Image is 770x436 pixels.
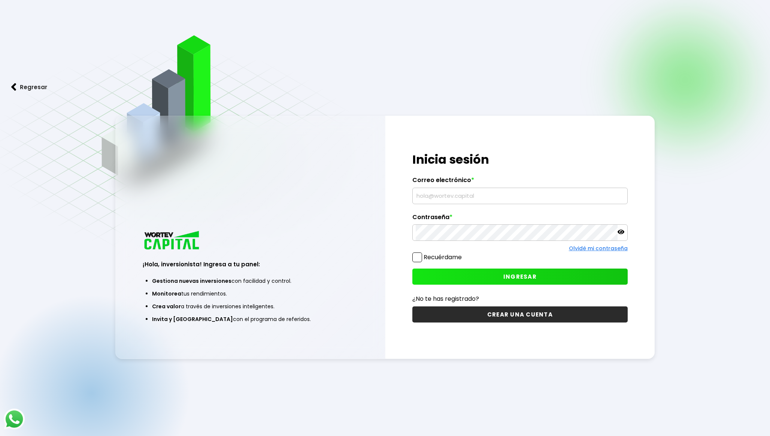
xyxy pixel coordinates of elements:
label: Recuérdame [424,253,462,261]
img: logo_wortev_capital [143,230,202,252]
h3: ¡Hola, inversionista! Ingresa a tu panel: [143,260,358,269]
li: a través de inversiones inteligentes. [152,300,349,313]
a: ¿No te has registrado?CREAR UNA CUENTA [412,294,628,323]
button: CREAR UNA CUENTA [412,306,628,323]
p: ¿No te has registrado? [412,294,628,303]
img: logos_whatsapp-icon.242b2217.svg [4,409,25,430]
input: hola@wortev.capital [416,188,624,204]
label: Contraseña [412,214,628,225]
button: INGRESAR [412,269,628,285]
span: Invita y [GEOGRAPHIC_DATA] [152,315,233,323]
a: Olvidé mi contraseña [569,245,628,252]
img: flecha izquierda [11,83,16,91]
span: Gestiona nuevas inversiones [152,277,231,285]
span: Monitorea [152,290,181,297]
label: Correo electrónico [412,176,628,188]
h1: Inicia sesión [412,151,628,169]
li: con facilidad y control. [152,275,349,287]
span: Crea valor [152,303,181,310]
li: con el programa de referidos. [152,313,349,326]
li: tus rendimientos. [152,287,349,300]
span: INGRESAR [503,273,537,281]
